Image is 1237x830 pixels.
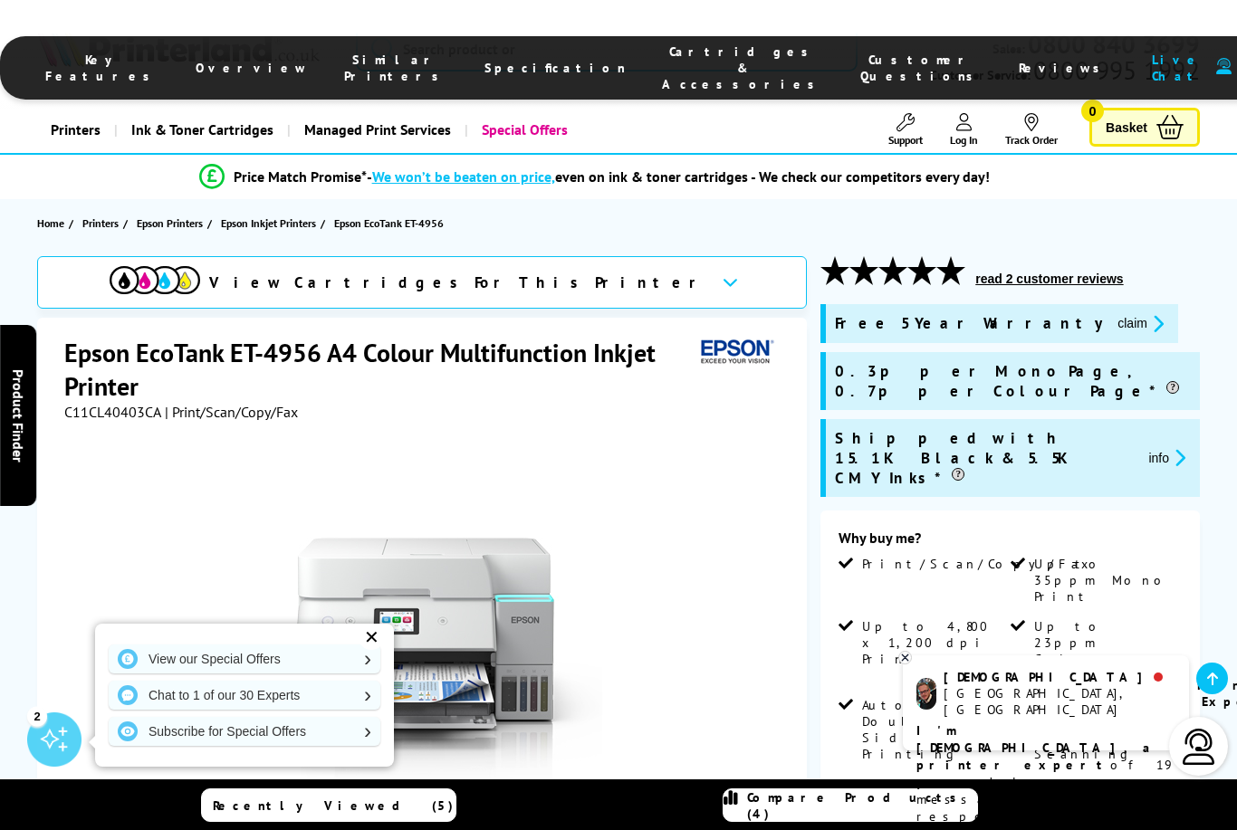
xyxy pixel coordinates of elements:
span: Product Finder [9,368,27,462]
span: Log In [950,133,978,147]
span: Home [37,214,64,233]
img: user-headset-light.svg [1181,729,1217,765]
a: Subscribe for Special Offers [109,717,380,746]
a: Printers [37,107,114,153]
div: Why buy me? [839,529,1182,556]
span: Ink & Toner Cartridges [131,107,273,153]
span: Up to 4,800 x 1,200 dpi Print [862,618,1007,667]
li: modal_Promise [9,161,1179,193]
button: promo-description [1112,313,1169,334]
a: Chat to 1 of our 30 Experts [109,681,380,710]
a: Track Order [1005,113,1058,147]
a: Home [37,214,69,233]
img: user-headset-duotone.svg [1216,58,1232,75]
img: chris-livechat.png [916,678,936,710]
span: Key Features [45,52,159,84]
img: View Cartridges [110,266,200,294]
a: View our Special Offers [109,644,380,673]
div: ✕ [359,625,384,650]
span: Epson Printers [137,214,203,233]
span: Cartridges & Accessories [662,43,824,92]
div: 2 [27,706,47,726]
a: Printers [82,214,123,233]
span: Recently Viewed (5) [213,797,454,814]
span: | Print/Scan/Copy/Fax [165,403,298,421]
span: 0.3p per Mono Page, 0.7p per Colour Page* [835,361,1191,401]
div: [GEOGRAPHIC_DATA], [GEOGRAPHIC_DATA] [944,685,1175,718]
img: Epson EcoTank ET-4956 [247,457,602,812]
span: Automatic Double Sided Printing [862,697,1007,762]
a: Compare Products (4) [723,788,978,822]
div: [DEMOGRAPHIC_DATA] [944,669,1175,685]
p: of 19 years! Leave me a message and I'll respond ASAP [916,722,1175,825]
span: Free 5 Year Warranty [835,313,1103,334]
a: Managed Print Services [287,107,465,153]
span: Epson EcoTank ET-4956 [334,214,444,233]
div: - even on ink & toner cartridges - We check our competitors every day! [367,167,990,186]
span: Shipped with 15.1K Black & 5.5K CMY Inks* [835,428,1134,488]
span: Support [888,133,923,147]
span: Epson Inkjet Printers [221,214,316,233]
a: Ink & Toner Cartridges [114,107,287,153]
span: Printers [82,214,119,233]
a: Epson EcoTank ET-4956 [334,214,448,233]
button: promo-description [1143,447,1191,468]
span: We won’t be beaten on price, [372,167,555,186]
a: Support [888,113,923,147]
span: Up to 23ppm Colour Print [1034,618,1179,683]
a: Basket 0 [1089,108,1200,147]
span: View Cartridges For This Printer [209,272,707,292]
span: Price Match Promise* [234,167,367,186]
a: Recently Viewed (5) [201,788,456,822]
span: Compare Products (4) [747,789,977,822]
a: Log In [950,113,978,147]
span: 0 [1081,100,1104,122]
h1: Epson EcoTank ET-4956 A4 Colour Multifunction Inkjet Printer [64,336,694,403]
span: Live Chat [1146,52,1207,84]
a: Epson Inkjet Printers [221,214,321,233]
span: Customer Questions [860,52,983,84]
img: Epson [694,336,777,369]
span: Specification [484,60,626,76]
span: Print/Scan/Copy/Fax [862,556,1095,572]
span: Basket [1106,115,1147,139]
a: Special Offers [465,107,581,153]
b: I'm [DEMOGRAPHIC_DATA], a printer expert [916,722,1155,773]
span: C11CL40403CA [64,403,161,421]
a: Epson Printers [137,214,207,233]
span: Similar Printers [344,52,448,84]
span: Up to 35ppm Mono Print [1034,556,1179,605]
span: Overview [196,60,308,76]
button: read 2 customer reviews [970,271,1128,287]
span: Reviews [1019,60,1109,76]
